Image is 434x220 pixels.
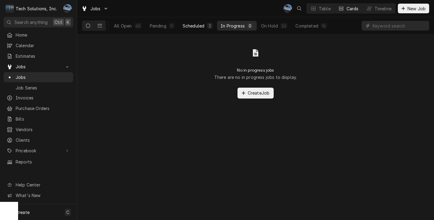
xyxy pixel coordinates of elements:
div: All Open [114,23,132,29]
span: Search anything [14,19,48,25]
span: Create Job [247,90,271,96]
div: Joe Paschal's Avatar [63,4,72,13]
span: C [66,209,69,215]
span: Bills [16,116,70,122]
input: Keyword search [373,21,426,31]
span: Invoices [16,95,70,101]
span: Home [16,32,70,38]
div: 26 [281,23,286,29]
span: Calendar [16,42,70,49]
a: Go to Jobs [79,4,111,14]
div: JP [284,4,292,13]
span: Job Series [16,85,70,91]
a: Vendors [4,125,73,134]
div: On Hold [261,23,278,29]
span: Help Center [16,182,70,188]
h2: No in progress jobs [237,68,274,73]
span: What's New [16,192,70,199]
span: Jobs [16,74,70,80]
span: Purchase Orders [16,105,70,112]
span: Jobs [90,5,101,12]
a: Go to Jobs [4,62,73,72]
a: Calendar [4,40,73,50]
div: In Progress [221,23,245,29]
div: Timeline [375,5,392,12]
span: Reports [16,159,70,165]
a: Purchase Orders [4,103,73,113]
span: New Job [406,5,427,12]
a: Clients [4,135,73,145]
a: Home [4,30,73,40]
button: Open search [294,4,304,13]
a: Go to Pricebook [4,146,73,156]
a: Estimates [4,51,73,61]
a: Go to What's New [4,190,73,200]
p: There are no in progress jobs to display. [214,74,297,80]
span: Ctrl [55,19,62,25]
span: K [67,19,69,25]
a: Invoices [4,93,73,103]
span: Estimates [16,53,70,59]
div: Completed [295,23,318,29]
span: Vendors [16,126,70,133]
div: Tech Solutions, Inc. [16,5,57,12]
div: 45 [135,23,140,29]
a: Bills [4,114,73,124]
div: Cards [347,5,359,12]
span: Create [16,210,30,215]
a: Reports [4,157,73,167]
button: New Job [398,4,429,13]
button: CreateJob [237,88,274,99]
div: 16 [322,23,326,29]
div: 0 [248,23,252,29]
div: 3 [208,23,212,29]
div: T [5,4,14,13]
div: 0 [170,23,174,29]
div: Tech Solutions, Inc.'s Avatar [5,4,14,13]
span: Pricebook [16,147,61,154]
div: Pending [150,23,166,29]
div: Joe Paschal's Avatar [284,4,292,13]
span: Clients [16,137,70,143]
span: Jobs [16,63,61,70]
div: Scheduled [183,23,204,29]
div: Table [319,5,331,12]
button: Search anythingCtrlK [4,17,73,27]
a: Job Series [4,83,73,93]
div: JP [63,4,72,13]
a: Jobs [4,72,73,82]
a: Go to Help Center [4,180,73,190]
